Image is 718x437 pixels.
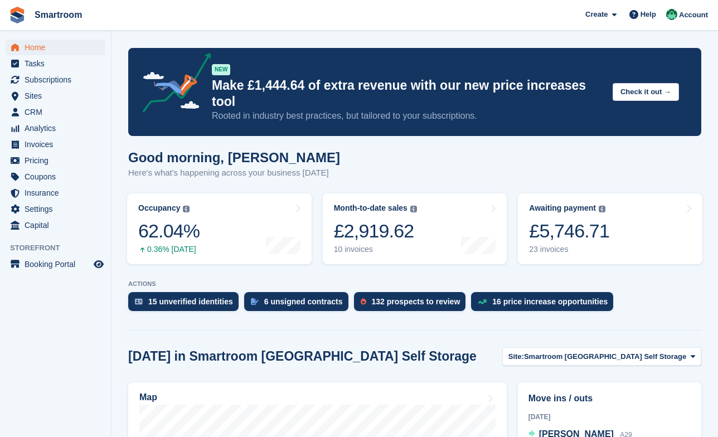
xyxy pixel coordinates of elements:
img: icon-info-grey-7440780725fd019a000dd9b08b2336e03edf1995a4989e88bcd33f0948082b44.svg [183,206,190,212]
a: menu [6,185,105,201]
a: menu [6,153,105,168]
div: 16 price increase opportunities [492,297,608,306]
span: Help [641,9,656,20]
img: Jacob Gabriel [666,9,677,20]
div: 10 invoices [334,245,417,254]
a: menu [6,88,105,104]
div: £5,746.71 [529,220,609,242]
span: Analytics [25,120,91,136]
a: 15 unverified identities [128,292,244,317]
span: Tasks [25,56,91,71]
h2: Map [139,392,157,402]
span: Settings [25,201,91,217]
h2: Move ins / outs [528,392,691,405]
a: menu [6,201,105,217]
a: 6 unsigned contracts [244,292,354,317]
span: Home [25,40,91,55]
span: Subscriptions [25,72,91,88]
a: 132 prospects to review [354,292,472,317]
div: NEW [212,64,230,75]
h1: Good morning, [PERSON_NAME] [128,150,340,165]
span: Booking Portal [25,256,91,272]
a: menu [6,217,105,233]
a: menu [6,256,105,272]
img: price-adjustments-announcement-icon-8257ccfd72463d97f412b2fc003d46551f7dbcb40ab6d574587a9cd5c0d94... [133,53,211,116]
img: prospect-51fa495bee0391a8d652442698ab0144808aea92771e9ea1ae160a38d050c398.svg [361,298,366,305]
span: Storefront [10,242,111,254]
a: Preview store [92,258,105,271]
div: 6 unsigned contracts [264,297,343,306]
span: Insurance [25,185,91,201]
h2: [DATE] in Smartroom [GEOGRAPHIC_DATA] Self Storage [128,349,477,364]
span: Site: [508,351,524,362]
a: Awaiting payment £5,746.71 23 invoices [518,193,702,264]
a: Month-to-date sales £2,919.62 10 invoices [323,193,507,264]
p: Rooted in industry best practices, but tailored to your subscriptions. [212,110,604,122]
img: contract_signature_icon-13c848040528278c33f63329250d36e43548de30e8caae1d1a13099fd9432cc5.svg [251,298,259,305]
p: Make £1,444.64 of extra revenue with our new price increases tool [212,77,604,110]
div: 23 invoices [529,245,609,254]
span: Account [679,9,708,21]
p: ACTIONS [128,280,701,288]
img: price_increase_opportunities-93ffe204e8149a01c8c9dc8f82e8f89637d9d84a8eef4429ea346261dce0b2c0.svg [478,299,487,304]
a: Smartroom [30,6,86,24]
span: Sites [25,88,91,104]
div: Awaiting payment [529,203,596,213]
span: Create [585,9,608,20]
a: menu [6,56,105,71]
div: 0.36% [DATE] [138,245,200,254]
span: Invoices [25,137,91,152]
span: Coupons [25,169,91,184]
a: 16 price increase opportunities [471,292,619,317]
img: stora-icon-8386f47178a22dfd0bd8f6a31ec36ba5ce8667c1dd55bd0f319d3a0aa187defe.svg [9,7,26,23]
div: 62.04% [138,220,200,242]
img: icon-info-grey-7440780725fd019a000dd9b08b2336e03edf1995a4989e88bcd33f0948082b44.svg [599,206,605,212]
button: Check it out → [613,83,679,101]
a: menu [6,72,105,88]
span: CRM [25,104,91,120]
a: menu [6,137,105,152]
button: Site: Smartroom [GEOGRAPHIC_DATA] Self Storage [502,347,701,366]
a: menu [6,40,105,55]
div: £2,919.62 [334,220,417,242]
div: [DATE] [528,412,691,422]
a: menu [6,169,105,184]
span: Smartroom [GEOGRAPHIC_DATA] Self Storage [524,351,686,362]
a: menu [6,104,105,120]
div: 132 prospects to review [372,297,460,306]
span: Pricing [25,153,91,168]
a: menu [6,120,105,136]
span: Capital [25,217,91,233]
img: icon-info-grey-7440780725fd019a000dd9b08b2336e03edf1995a4989e88bcd33f0948082b44.svg [410,206,417,212]
div: Occupancy [138,203,180,213]
p: Here's what's happening across your business [DATE] [128,167,340,179]
a: Occupancy 62.04% 0.36% [DATE] [127,193,312,264]
div: 15 unverified identities [148,297,233,306]
img: verify_identity-adf6edd0f0f0b5bbfe63781bf79b02c33cf7c696d77639b501bdc392416b5a36.svg [135,298,143,305]
div: Month-to-date sales [334,203,407,213]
